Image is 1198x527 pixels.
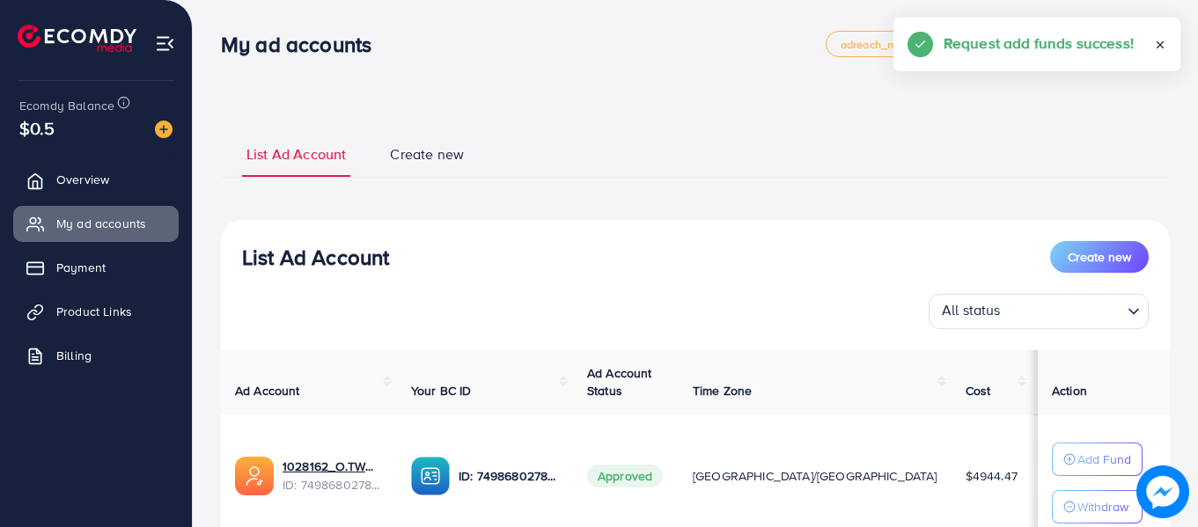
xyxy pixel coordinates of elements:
img: ic-ba-acc.ded83a64.svg [411,457,450,495]
span: $0.5 [19,115,55,141]
h5: Request add funds success! [944,32,1134,55]
span: Cost [966,382,991,399]
img: image [1136,465,1189,518]
span: Billing [56,347,92,364]
span: List Ad Account [246,144,346,165]
a: 1028162_O.TWO.O Store (new)_1745922898267 [283,457,383,475]
span: Overview [56,171,109,188]
span: Your BC ID [411,382,472,399]
span: adreach_new_package [841,39,959,50]
img: menu [155,33,175,54]
p: Withdraw [1077,496,1128,517]
span: Create new [1068,248,1131,266]
span: Ecomdy Balance [19,97,114,114]
input: Search for option [1006,297,1121,325]
img: logo [18,25,136,52]
h3: My ad accounts [221,32,386,57]
span: ID: 7498680278090039303 [283,476,383,494]
button: Add Fund [1052,443,1143,476]
div: Search for option [929,294,1149,329]
span: Approved [587,465,663,487]
a: Payment [13,250,179,285]
span: My ad accounts [56,215,146,232]
span: Time Zone [693,382,752,399]
h3: List Ad Account [242,245,389,270]
span: All status [938,296,1004,325]
button: Create new [1050,241,1149,273]
span: $4944.47 [966,467,1018,485]
span: Action [1052,382,1087,399]
img: ic-ads-acc.e4c84228.svg [235,457,274,495]
a: My ad accounts [13,206,179,241]
p: ID: 7498680278089973767 [459,465,559,487]
div: <span class='underline'>1028162_O.TWO.O Store (new)_1745922898267</span></br>7498680278090039303 [283,457,383,494]
span: Create new [390,144,464,165]
img: image [155,121,173,138]
span: Product Links [56,303,132,320]
a: adreach_new_package [826,31,974,57]
span: [GEOGRAPHIC_DATA]/[GEOGRAPHIC_DATA] [693,467,937,485]
span: Payment [56,259,106,276]
a: Overview [13,162,179,197]
a: Product Links [13,294,179,329]
a: Billing [13,338,179,373]
p: Add Fund [1077,449,1131,470]
span: Ad Account [235,382,300,399]
button: Withdraw [1052,490,1143,523]
span: Ad Account Status [587,364,652,399]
